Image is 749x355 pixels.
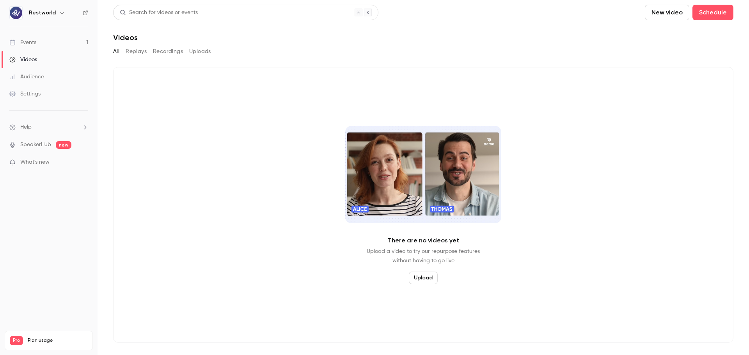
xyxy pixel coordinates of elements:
span: new [56,141,71,149]
h6: Restworld [29,9,56,17]
li: help-dropdown-opener [9,123,88,131]
div: Search for videos or events [120,9,198,17]
button: Upload [409,272,438,284]
button: New video [645,5,689,20]
div: Events [9,39,36,46]
button: Schedule [692,5,733,20]
div: Audience [9,73,44,81]
img: Restworld [10,7,22,19]
p: There are no videos yet [388,236,459,245]
button: All [113,45,119,58]
iframe: Noticeable Trigger [79,159,88,166]
button: Replays [126,45,147,58]
a: SpeakerHub [20,141,51,149]
h1: Videos [113,33,138,42]
div: Videos [9,56,37,64]
span: Pro [10,336,23,345]
button: Uploads [189,45,211,58]
span: What's new [20,158,50,166]
p: Upload a video to try our repurpose features without having to go live [367,247,480,265]
button: Recordings [153,45,183,58]
div: Settings [9,90,41,98]
span: Plan usage [28,337,88,344]
span: Help [20,123,32,131]
section: Videos [113,5,733,350]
